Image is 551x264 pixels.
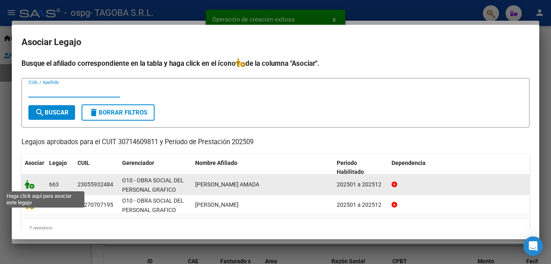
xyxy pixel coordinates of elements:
span: O10 - OBRA SOCIAL DEL PERSONAL GRAFICO [122,197,184,213]
span: Legajo [49,160,67,166]
div: 202501 a 202512 [337,200,385,210]
span: Gerenciador [122,160,154,166]
div: Open Intercom Messenger [523,236,543,256]
span: CUIL [77,160,90,166]
datatable-header-cell: CUIL [74,154,119,181]
div: 27270707195 [77,200,113,210]
button: Borrar Filtros [82,104,155,121]
span: Asociar [25,160,44,166]
span: Dependencia [392,160,426,166]
span: ROMERO MILKA AMADA [195,181,259,188]
span: Buscar [35,109,69,116]
datatable-header-cell: Nombre Afiliado [192,154,334,181]
span: 663 [49,181,59,188]
mat-icon: delete [89,108,99,117]
div: 23055932484 [77,180,113,189]
p: Legajos aprobados para el CUIT 30714609811 y Período de Prestación 202509 [22,137,529,147]
div: 202501 a 202512 [337,180,385,189]
span: SILVA MARIA SOLEDAD [195,201,239,208]
button: Buscar [28,105,75,120]
h4: Busque el afiliado correspondiente en la tabla y haga click en el ícono de la columna "Asociar". [22,58,529,69]
datatable-header-cell: Asociar [22,154,46,181]
div: 2 registros [22,218,529,238]
datatable-header-cell: Gerenciador [119,154,192,181]
mat-icon: search [35,108,45,117]
datatable-header-cell: Periodo Habilitado [334,154,388,181]
span: O10 - OBRA SOCIAL DEL PERSONAL GRAFICO [122,177,184,193]
span: 586 [49,201,59,208]
h2: Asociar Legajo [22,35,529,50]
datatable-header-cell: Legajo [46,154,74,181]
span: Periodo Habilitado [337,160,364,175]
span: Borrar Filtros [89,109,147,116]
span: Nombre Afiliado [195,160,237,166]
datatable-header-cell: Dependencia [388,154,530,181]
